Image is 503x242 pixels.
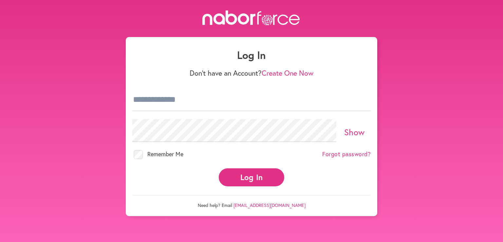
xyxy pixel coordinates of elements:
[132,69,371,77] p: Don't have an Account?
[147,150,183,158] span: Remember Me
[344,126,365,138] a: Show
[132,195,371,208] p: Need help? Email
[233,202,306,208] a: [EMAIL_ADDRESS][DOMAIN_NAME]
[132,49,371,61] h1: Log In
[262,68,313,78] a: Create One Now
[219,168,284,186] button: Log In
[322,151,371,158] a: Forgot password?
